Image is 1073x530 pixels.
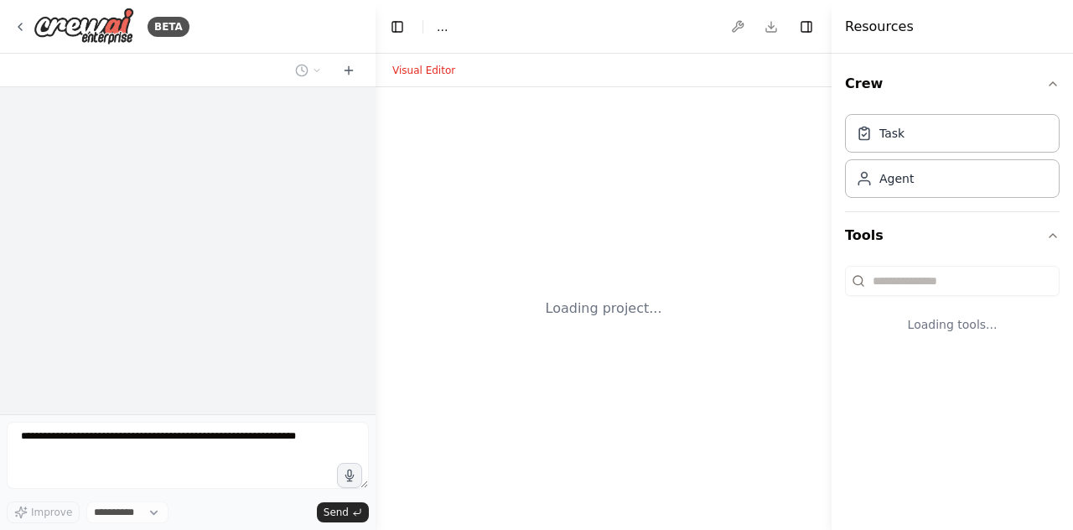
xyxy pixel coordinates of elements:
button: Click to speak your automation idea [337,463,362,488]
div: Agent [879,170,914,187]
button: Switch to previous chat [288,60,329,81]
button: Visual Editor [382,60,465,81]
button: Start a new chat [335,60,362,81]
button: Hide left sidebar [386,15,409,39]
span: Improve [31,506,72,519]
div: Loading project... [546,299,662,319]
div: Crew [845,107,1060,211]
button: Send [317,502,369,522]
h4: Resources [845,17,914,37]
span: ... [437,18,448,35]
nav: breadcrumb [437,18,448,35]
div: Task [879,125,905,142]
span: Send [324,506,349,519]
div: Tools [845,259,1060,360]
div: BETA [148,17,189,37]
button: Hide right sidebar [795,15,818,39]
button: Tools [845,212,1060,259]
button: Crew [845,60,1060,107]
img: Logo [34,8,134,45]
button: Improve [7,501,80,523]
div: Loading tools... [845,303,1060,346]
